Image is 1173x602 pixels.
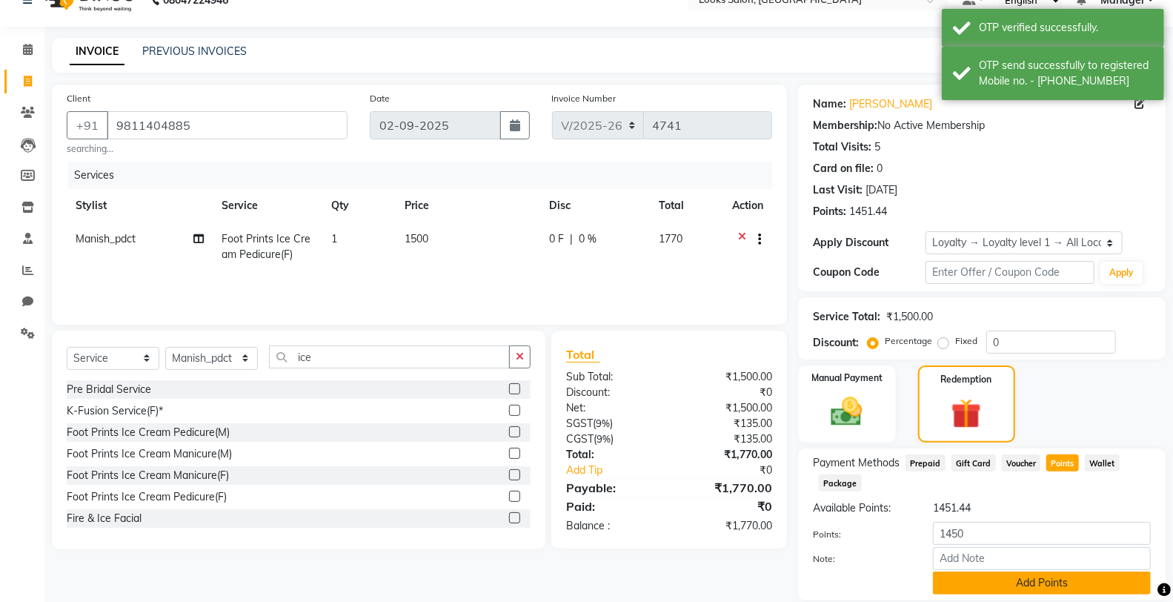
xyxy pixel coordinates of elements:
a: [PERSON_NAME] [849,96,932,112]
input: Points [933,522,1151,545]
span: 9% [597,433,611,445]
small: searching... [67,142,348,156]
div: Last Visit: [813,182,863,198]
span: Manish_pdct [76,232,136,245]
div: Card on file: [813,161,874,176]
div: Total: [555,447,669,463]
span: 1500 [405,232,428,245]
div: 1451.44 [849,204,887,219]
div: OTP send successfully to registered Mobile no. - 919811404885 [979,58,1153,89]
label: Date [370,92,390,105]
div: K-Fusion Service(F)* [67,403,163,419]
div: ₹135.00 [669,431,783,447]
span: SGST [566,417,593,430]
div: [DATE] [865,182,897,198]
div: OTP verified successfully. [979,20,1153,36]
span: Voucher [1002,454,1041,472]
div: No Active Membership [813,118,1151,133]
div: Sub Total: [555,369,669,385]
div: ₹135.00 [669,416,783,431]
th: Qty [322,189,396,222]
img: _cash.svg [821,394,872,430]
div: Fire & Ice Facial [67,511,142,526]
div: Foot Prints Ice Cream Pedicure(F) [67,489,227,505]
a: Add Tip [555,463,688,478]
span: Points [1046,454,1079,472]
div: Available Points: [802,500,922,516]
span: | [571,231,574,247]
th: Service [213,189,322,222]
th: Stylist [67,189,213,222]
button: Add Points [933,572,1151,595]
label: Percentage [885,334,932,348]
div: Discount: [813,335,859,351]
input: Add Note [933,547,1151,570]
div: ( ) [555,416,669,431]
span: 1 [331,232,337,245]
span: 0 % [579,231,597,247]
span: Package [819,474,862,492]
div: Total Visits: [813,139,871,155]
input: Search or Scan [269,345,510,368]
label: Manual Payment [811,371,883,385]
th: Action [723,189,772,222]
div: Foot Prints Ice Cream Pedicure(M) [67,425,230,440]
span: Gift Card [951,454,996,472]
a: INVOICE [70,39,124,65]
div: Paid: [555,497,669,515]
label: Invoice Number [552,92,617,105]
div: ₹1,770.00 [669,518,783,534]
label: Redemption [941,373,992,386]
div: ₹0 [669,385,783,400]
th: Total [650,189,723,222]
label: Points: [802,528,922,541]
div: Name: [813,96,846,112]
input: Search by Name/Mobile/Email/Code [107,111,348,139]
div: Membership: [813,118,877,133]
div: ₹1,500.00 [669,369,783,385]
div: ₹0 [669,497,783,515]
div: ₹1,500.00 [669,400,783,416]
div: 0 [877,161,883,176]
div: Net: [555,400,669,416]
div: Apply Discount [813,235,926,251]
div: Services [68,162,783,189]
th: Disc [541,189,651,222]
button: +91 [67,111,108,139]
span: 9% [596,417,610,429]
span: Wallet [1085,454,1120,472]
div: ₹1,770.00 [669,447,783,463]
label: Client [67,92,90,105]
div: Balance : [555,518,669,534]
span: Prepaid [905,454,946,472]
span: CGST [566,432,594,446]
div: Payable: [555,479,669,497]
div: Pre Bridal Service [67,382,151,397]
div: Foot Prints Ice Cream Manicure(F) [67,468,229,483]
div: 1451.44 [922,500,1162,516]
div: Points: [813,204,846,219]
div: Service Total: [813,309,880,325]
div: 5 [874,139,880,155]
div: ₹1,770.00 [669,479,783,497]
label: Fixed [955,334,977,348]
span: Total [566,347,600,363]
a: PREVIOUS INVOICES [142,44,247,58]
th: Price [396,189,541,222]
div: ₹1,500.00 [886,309,933,325]
span: Payment Methods [813,455,900,471]
div: ( ) [555,431,669,447]
button: Apply [1100,262,1143,284]
div: ₹0 [688,463,783,478]
div: Discount: [555,385,669,400]
span: Foot Prints Ice Cream Pedicure(F) [222,232,310,261]
img: _gift.svg [942,395,991,432]
div: Foot Prints Ice Cream Manicure(M) [67,446,232,462]
div: Coupon Code [813,265,926,280]
label: Note: [802,552,922,566]
span: 0 F [550,231,565,247]
input: Enter Offer / Coupon Code [926,261,1094,284]
span: 1770 [659,232,682,245]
